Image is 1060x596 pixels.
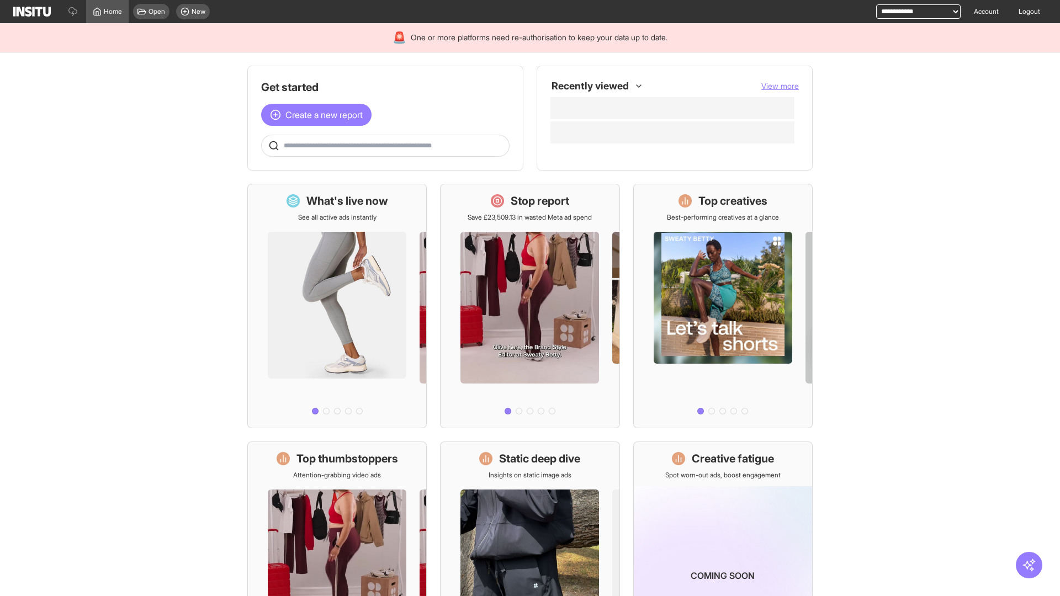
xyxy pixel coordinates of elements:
p: Save £23,509.13 in wasted Meta ad spend [468,213,592,222]
span: New [192,7,205,16]
button: Create a new report [261,104,372,126]
p: Best-performing creatives at a glance [667,213,779,222]
h1: Stop report [511,193,569,209]
a: Top creativesBest-performing creatives at a glance [633,184,813,428]
span: Open [149,7,165,16]
p: Insights on static image ads [489,471,571,480]
div: 🚨 [393,30,406,45]
h1: Static deep dive [499,451,580,466]
a: Stop reportSave £23,509.13 in wasted Meta ad spend [440,184,619,428]
span: Home [104,7,122,16]
p: See all active ads instantly [298,213,377,222]
h1: What's live now [306,193,388,209]
button: View more [761,81,799,92]
h1: Top creatives [698,193,767,209]
h1: Top thumbstoppers [296,451,398,466]
span: View more [761,81,799,91]
span: Create a new report [285,108,363,121]
a: What's live nowSee all active ads instantly [247,184,427,428]
h1: Get started [261,79,510,95]
span: One or more platforms need re-authorisation to keep your data up to date. [411,32,667,43]
img: Logo [13,7,51,17]
p: Attention-grabbing video ads [293,471,381,480]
